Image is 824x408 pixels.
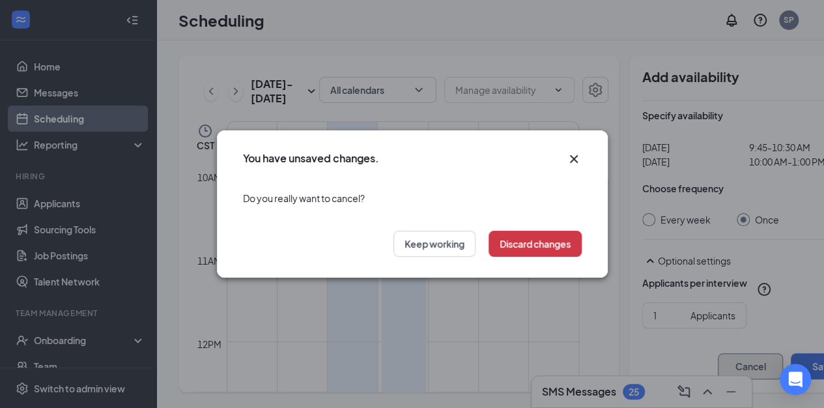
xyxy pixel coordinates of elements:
button: Keep working [393,231,476,257]
button: Discard changes [489,231,582,257]
h3: You have unsaved changes. [243,151,379,166]
button: Close [566,151,582,167]
div: Open Intercom Messenger [780,364,811,395]
svg: Cross [566,151,582,167]
div: Do you really want to cancel? [243,179,582,218]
